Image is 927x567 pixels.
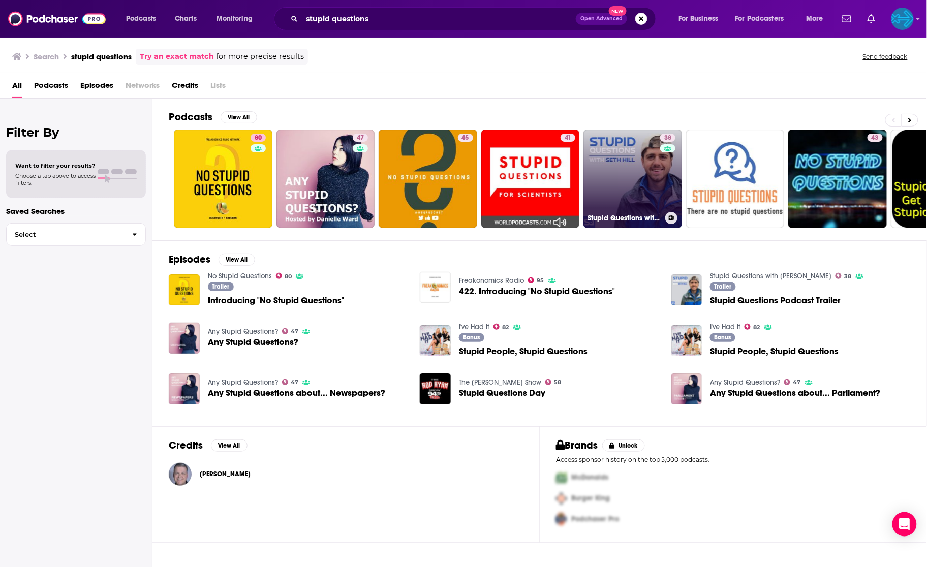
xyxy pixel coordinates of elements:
h3: Stupid Questions with [PERSON_NAME] [588,214,661,223]
span: 80 [255,133,262,143]
a: 95 [528,277,544,283]
a: Show notifications dropdown [863,10,879,27]
span: Logged in as backbonemedia [891,8,914,30]
a: Any Stupid Questions about... Parliament? [710,389,880,397]
a: Stupid Questions with Seth Hill [710,272,831,280]
span: [PERSON_NAME] [200,470,251,478]
img: Any Stupid Questions about... Newspapers? [169,373,200,404]
img: Any Stupid Questions? [169,323,200,354]
a: Any Stupid Questions? [208,327,278,336]
a: Any Stupid Questions? [710,378,780,387]
a: Stupid People, Stupid Questions [710,347,839,356]
a: 47 [276,130,375,228]
span: 47 [357,133,364,143]
button: open menu [799,11,836,27]
img: Stupid Questions Podcast Trailer [671,274,702,305]
a: Episodes [80,77,113,98]
a: Introducing "No Stupid Questions" [208,296,344,305]
img: 422. Introducing "No Stupid Questions" [420,272,451,303]
a: 45 [379,130,477,228]
span: Open Advanced [580,16,623,21]
span: Stupid Questions Day [459,389,545,397]
span: 45 [462,133,469,143]
button: open menu [729,11,799,27]
a: 38 [836,273,852,279]
img: Colin Smith [169,463,192,486]
span: 47 [291,329,298,334]
a: Podchaser - Follow, Share and Rate Podcasts [8,9,106,28]
a: 80 [276,273,292,279]
span: Choose a tab above to access filters. [15,172,96,186]
span: 47 [793,380,801,385]
span: 38 [664,133,671,143]
a: PodcastsView All [169,111,257,123]
p: Saved Searches [6,206,146,216]
span: New [609,6,627,16]
a: 422. Introducing "No Stupid Questions" [459,287,615,296]
button: Show profile menu [891,8,914,30]
a: Charts [168,11,203,27]
h3: stupid questions [71,52,132,61]
img: Third Pro Logo [552,509,571,530]
span: 95 [537,278,544,283]
img: Stupid People, Stupid Questions [420,325,451,356]
a: Stupid Questions Podcast Trailer [710,296,841,305]
span: Stupid People, Stupid Questions [459,347,588,356]
span: 82 [503,325,509,330]
a: Freakonomics Radio [459,276,524,285]
a: Any Stupid Questions about... Newspapers? [208,389,385,397]
span: Any Stupid Questions? [208,338,298,346]
a: 41 [561,134,575,142]
img: Introducing "No Stupid Questions" [169,274,200,305]
a: I've Had It [459,323,489,331]
span: Podcasts [126,12,156,26]
img: Second Pro Logo [552,488,571,509]
span: More [806,12,823,26]
a: The Rod Ryan Show [459,378,541,387]
span: Bonus [715,334,731,340]
h2: Episodes [169,253,210,266]
a: Podcasts [34,77,68,98]
a: 47 [282,328,299,334]
span: Want to filter your results? [15,162,96,169]
h2: Filter By [6,125,146,140]
span: 41 [565,133,571,143]
a: 47 [353,134,368,142]
a: 45 [458,134,473,142]
span: For Podcasters [735,12,784,26]
p: Access sponsor history on the top 5,000 podcasts. [556,456,910,463]
button: Unlock [602,439,645,452]
a: Any Stupid Questions? [208,378,278,387]
a: 41 [481,130,580,228]
a: 43 [868,134,883,142]
a: 80 [251,134,266,142]
span: for more precise results [216,51,304,62]
span: Monitoring [217,12,253,26]
span: 58 [554,380,562,385]
a: 47 [784,379,801,385]
button: open menu [209,11,266,27]
img: Any Stupid Questions about... Parliament? [671,373,702,404]
a: 38 [660,134,675,142]
span: Lists [210,77,226,98]
a: No Stupid Questions [208,272,272,280]
button: Open AdvancedNew [576,13,627,25]
a: 82 [493,324,509,330]
a: EpisodesView All [169,253,255,266]
a: 38Stupid Questions with [PERSON_NAME] [583,130,682,228]
span: 43 [872,133,879,143]
span: 47 [291,380,298,385]
img: Stupid People, Stupid Questions [671,325,702,356]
